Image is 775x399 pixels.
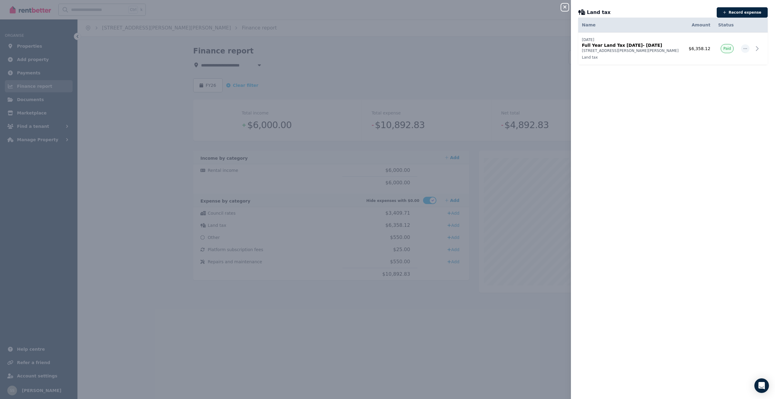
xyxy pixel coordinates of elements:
[582,37,681,42] p: [DATE]
[685,18,714,32] th: Amount
[717,7,768,18] button: Record expense
[587,9,611,16] span: Land tax
[754,378,769,393] div: Open Intercom Messenger
[582,48,681,53] p: [STREET_ADDRESS][PERSON_NAME][PERSON_NAME]
[582,42,681,48] p: Full Year Land Tax [DATE]- [DATE]
[582,55,681,60] p: Land tax
[723,46,731,51] span: Paid
[578,18,685,32] th: Name
[685,32,714,65] td: $6,358.12
[714,18,737,32] th: Status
